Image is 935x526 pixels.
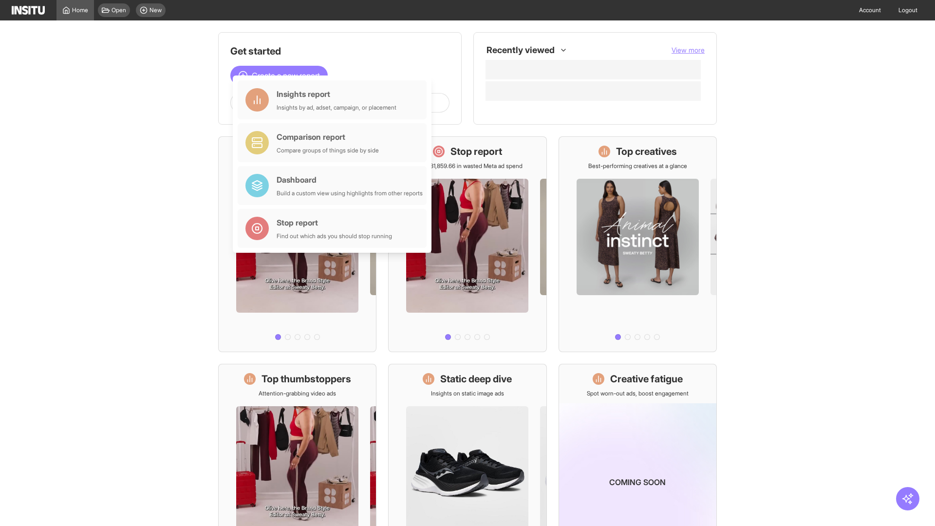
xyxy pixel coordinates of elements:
[277,189,423,197] div: Build a custom view using highlights from other reports
[616,145,677,158] h1: Top creatives
[230,44,449,58] h1: Get started
[230,66,328,85] button: Create a new report
[431,390,504,397] p: Insights on static image ads
[252,70,320,81] span: Create a new report
[262,372,351,386] h1: Top thumbstoppers
[277,232,392,240] div: Find out which ads you should stop running
[440,372,512,386] h1: Static deep dive
[412,162,523,170] p: Save £31,859.66 in wasted Meta ad spend
[277,88,396,100] div: Insights report
[259,390,336,397] p: Attention-grabbing video ads
[112,6,126,14] span: Open
[277,174,423,186] div: Dashboard
[277,104,396,112] div: Insights by ad, adset, campaign, or placement
[588,162,687,170] p: Best-performing creatives at a glance
[12,6,45,15] img: Logo
[218,136,376,352] a: What's live nowSee all active ads instantly
[450,145,502,158] h1: Stop report
[277,217,392,228] div: Stop report
[672,46,705,54] span: View more
[388,136,546,352] a: Stop reportSave £31,859.66 in wasted Meta ad spend
[559,136,717,352] a: Top creativesBest-performing creatives at a glance
[72,6,88,14] span: Home
[277,147,379,154] div: Compare groups of things side by side
[672,45,705,55] button: View more
[277,131,379,143] div: Comparison report
[150,6,162,14] span: New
